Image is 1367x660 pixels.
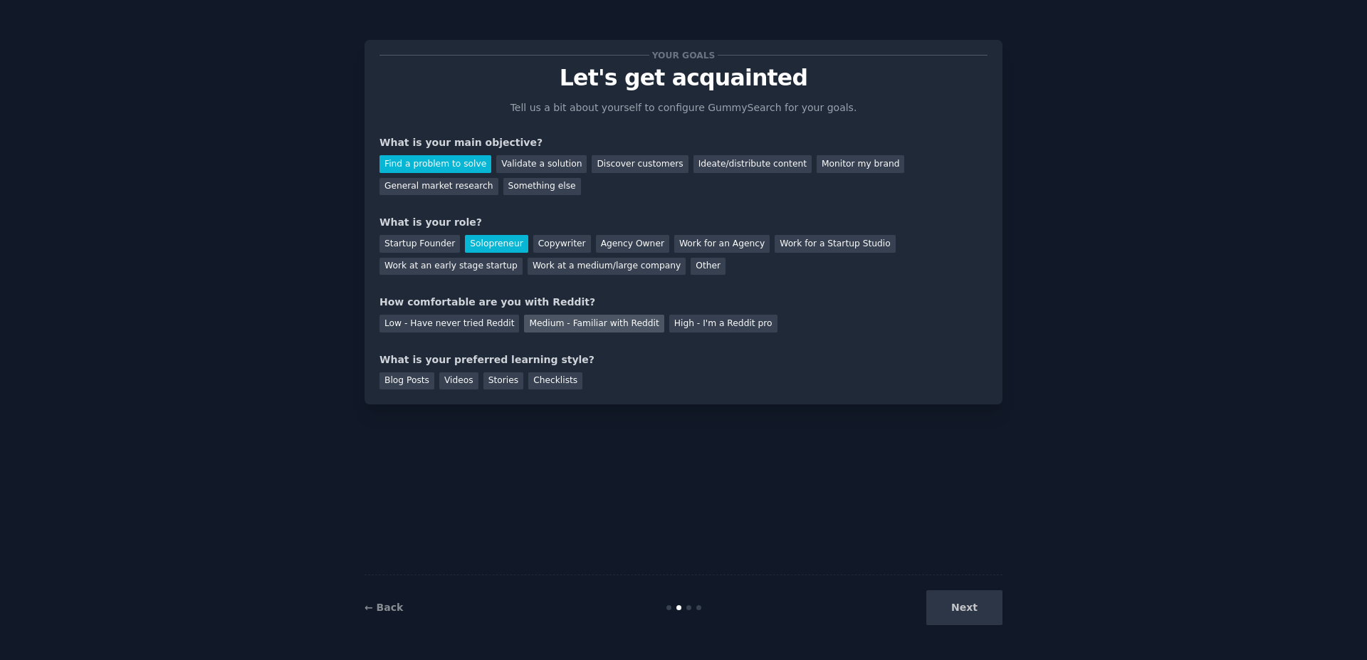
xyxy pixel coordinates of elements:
[528,372,582,390] div: Checklists
[528,258,686,276] div: Work at a medium/large company
[439,372,478,390] div: Videos
[379,352,988,367] div: What is your preferred learning style?
[504,100,863,115] p: Tell us a bit about yourself to configure GummySearch for your goals.
[465,235,528,253] div: Solopreneur
[379,66,988,90] p: Let's get acquainted
[533,235,591,253] div: Copywriter
[592,155,688,173] div: Discover customers
[524,315,664,332] div: Medium - Familiar with Reddit
[503,178,581,196] div: Something else
[496,155,587,173] div: Validate a solution
[596,235,669,253] div: Agency Owner
[691,258,726,276] div: Other
[379,135,988,150] div: What is your main objective?
[379,178,498,196] div: General market research
[775,235,895,253] div: Work for a Startup Studio
[379,315,519,332] div: Low - Have never tried Reddit
[817,155,904,173] div: Monitor my brand
[483,372,523,390] div: Stories
[379,215,988,230] div: What is your role?
[365,602,403,613] a: ← Back
[379,295,988,310] div: How comfortable are you with Reddit?
[379,372,434,390] div: Blog Posts
[379,258,523,276] div: Work at an early stage startup
[693,155,812,173] div: Ideate/distribute content
[674,235,770,253] div: Work for an Agency
[379,155,491,173] div: Find a problem to solve
[649,48,718,63] span: Your goals
[669,315,777,332] div: High - I'm a Reddit pro
[379,235,460,253] div: Startup Founder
